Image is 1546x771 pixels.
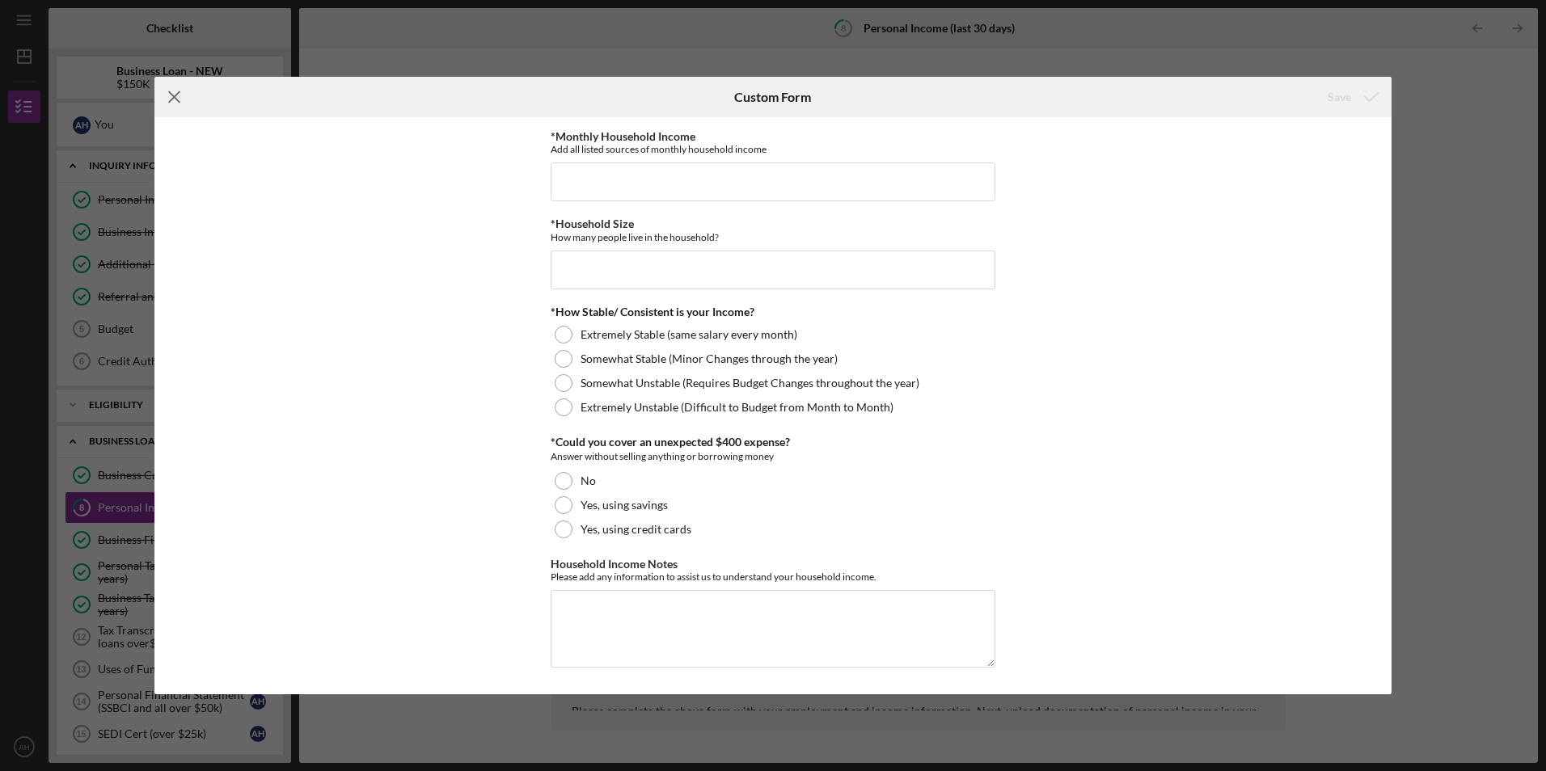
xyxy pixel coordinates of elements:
[1312,81,1392,113] button: Save
[551,436,995,449] div: *Could you cover an unexpected $400 expense?
[551,143,995,155] div: Add all listed sources of monthly household income
[734,90,811,104] h6: Custom Form
[551,217,634,230] label: *Household Size
[581,377,919,390] label: Somewhat Unstable (Requires Budget Changes throughout the year)
[551,305,995,318] div: *How Stable/ Consistent is your Income?
[581,474,596,487] label: No
[581,352,838,365] label: Somewhat Stable (Minor Changes through the year)
[551,449,995,465] div: Answer without selling anything or borrowing money
[551,129,695,143] label: *Monthly Household Income
[1328,81,1351,113] div: Save
[581,328,797,341] label: Extremely Stable (same salary every month)
[581,401,893,414] label: Extremely Unstable (Difficult to Budget from Month to Month)
[551,571,995,583] div: Please add any information to assist us to understand your household income.
[581,523,691,536] label: Yes, using credit cards
[581,499,668,512] label: Yes, using savings
[551,557,678,571] label: Household Income Notes
[551,231,995,243] div: How many people live in the household?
